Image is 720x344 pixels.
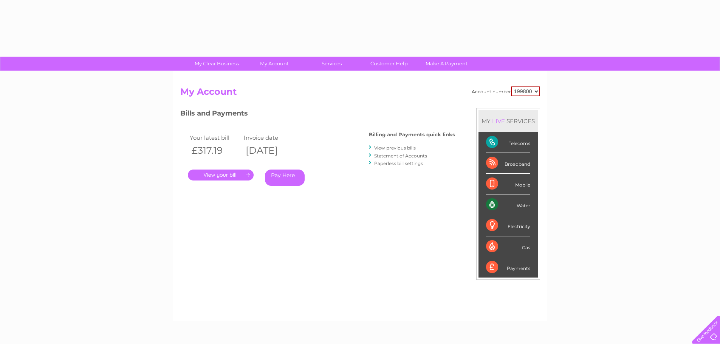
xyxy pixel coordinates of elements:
a: Services [300,57,363,71]
a: Pay Here [265,170,305,186]
div: Electricity [486,215,530,236]
div: Broadband [486,153,530,174]
div: Payments [486,257,530,278]
a: My Account [243,57,305,71]
a: . [188,170,254,180]
div: MY SERVICES [478,110,538,132]
a: Statement of Accounts [374,153,427,159]
a: View previous bills [374,145,416,151]
td: Your latest bill [188,133,242,143]
div: Water [486,194,530,215]
div: Account number [472,86,540,96]
a: Customer Help [358,57,420,71]
td: Invoice date [242,133,296,143]
h2: My Account [180,86,540,101]
div: Telecoms [486,132,530,153]
a: My Clear Business [186,57,248,71]
th: [DATE] [242,143,296,158]
div: Mobile [486,174,530,194]
th: £317.19 [188,143,242,158]
a: Make A Payment [415,57,478,71]
div: LIVE [491,117,506,125]
a: Paperless bill settings [374,160,423,166]
h3: Bills and Payments [180,108,455,121]
h4: Billing and Payments quick links [369,132,455,137]
div: Gas [486,236,530,257]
